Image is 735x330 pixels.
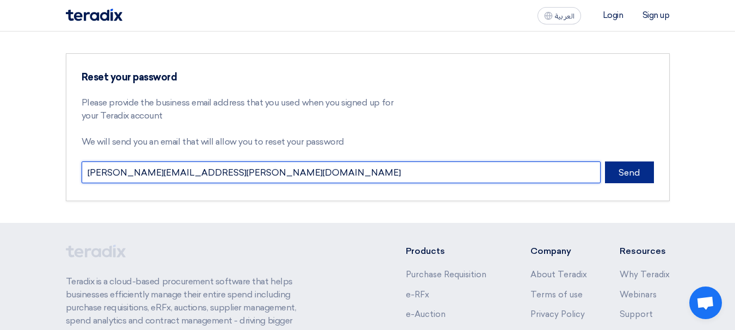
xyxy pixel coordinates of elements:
[643,10,670,20] li: Sign up
[538,7,581,24] button: العربية
[406,245,498,258] li: Products
[530,309,585,319] a: Privacy Policy
[689,287,722,319] a: Open chat
[82,96,397,122] p: Please provide the business email address that you used when you signed up for your Teradix account
[605,161,654,183] button: Send
[406,309,446,319] a: e-Auction
[530,290,583,300] a: Terms of use
[406,290,429,300] a: e-RFx
[82,135,397,148] p: We will send you an email that will allow you to reset your password
[530,245,587,258] li: Company
[530,270,587,279] a: About Teradix
[620,309,653,319] a: Support
[66,9,122,21] img: Teradix logo
[82,71,397,83] h3: Reset your password
[406,270,486,279] a: Purchase Requisition
[620,290,657,300] a: Webinars
[82,161,601,183] input: Enter your business email...
[555,13,575,20] span: العربية
[620,270,670,279] a: Why Teradix
[620,245,670,258] li: Resources
[603,10,623,20] li: Login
